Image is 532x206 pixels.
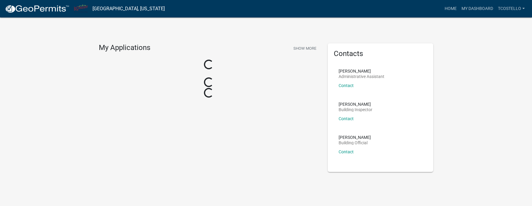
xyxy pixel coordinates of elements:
[339,108,372,112] p: Building Inspector
[339,74,384,79] p: Administrative Assistant
[99,43,150,52] h4: My Applications
[442,3,459,14] a: Home
[496,3,527,14] a: TCostello
[339,149,354,154] a: Contact
[74,5,88,13] img: City of La Crescent, Minnesota
[339,69,384,73] p: [PERSON_NAME]
[334,49,427,58] h5: Contacts
[291,43,319,53] button: Show More
[339,102,372,106] p: [PERSON_NAME]
[92,4,165,14] a: [GEOGRAPHIC_DATA], [US_STATE]
[339,83,354,88] a: Contact
[339,135,371,139] p: [PERSON_NAME]
[339,116,354,121] a: Contact
[459,3,496,14] a: My Dashboard
[339,141,371,145] p: Building Official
